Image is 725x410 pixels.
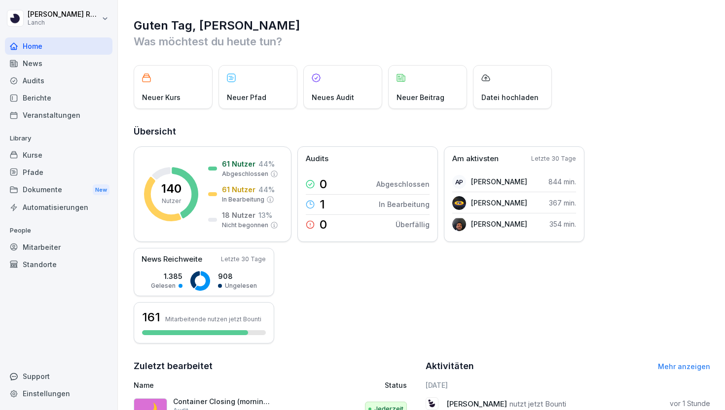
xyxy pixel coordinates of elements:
h2: Aktivitäten [426,359,474,373]
p: Was möchtest du heute tun? [134,34,710,49]
p: 61 Nutzer [222,159,255,169]
p: Audits [306,153,328,165]
p: People [5,223,112,239]
p: 0 [320,178,327,190]
p: Nutzer [162,197,181,205]
p: Neues Audit [312,92,354,102]
p: 44 % [258,184,275,195]
p: 0 [320,219,327,231]
p: 13 % [258,210,272,220]
p: Letzte 30 Tage [221,255,266,264]
span: [PERSON_NAME] [446,399,507,409]
a: Mehr anzeigen [658,362,710,371]
p: Neuer Beitrag [397,92,444,102]
p: Gelesen [151,281,176,290]
p: Überfällig [396,219,430,230]
p: 18 Nutzer [222,210,255,220]
p: Neuer Pfad [227,92,266,102]
h3: 161 [142,309,160,326]
h6: [DATE] [426,380,711,390]
img: g4w5x5mlkjus3ukx1xap2hc0.png [452,196,466,210]
p: Abgeschlossen [376,179,430,189]
p: Name [134,380,308,390]
p: Neuer Kurs [142,92,181,102]
p: In Bearbeitung [222,195,264,204]
p: Am aktivsten [452,153,499,165]
div: AP [452,175,466,189]
a: Standorte [5,256,112,273]
p: In Bearbeitung [379,199,430,209]
p: 844 min. [548,176,576,187]
span: nutzt jetzt Bounti [509,399,566,409]
a: Home [5,37,112,55]
a: Veranstaltungen [5,106,112,124]
h1: Guten Tag, [PERSON_NAME] [134,18,710,34]
h2: Zuletzt bearbeitet [134,359,419,373]
a: Einstellungen [5,385,112,402]
p: Datei hochladen [481,92,539,102]
a: Automatisierungen [5,199,112,216]
img: tuffdpty6lyagsdz77hga43y.png [452,217,466,231]
p: Status [385,380,407,390]
a: Berichte [5,89,112,106]
p: News Reichweite [142,254,202,265]
p: vor 1 Stunde [670,399,710,409]
p: 44 % [258,159,275,169]
p: [PERSON_NAME] [471,219,527,229]
p: Library [5,131,112,146]
p: Ungelesen [225,281,257,290]
a: News [5,55,112,72]
p: 1 [320,199,325,210]
p: 1.385 [151,271,182,281]
h2: Übersicht [134,125,710,138]
p: Mitarbeitende nutzen jetzt Bounti [165,315,261,323]
p: Letzte 30 Tage [531,154,576,163]
div: Dokumente [5,181,112,199]
a: Audits [5,72,112,89]
p: Abgeschlossen [222,170,268,178]
a: Mitarbeiter [5,239,112,256]
div: Support [5,368,112,385]
p: 61 Nutzer [222,184,255,195]
p: 140 [161,183,181,195]
div: New [93,184,109,196]
p: [PERSON_NAME] Rasp [28,10,100,19]
a: Pfade [5,164,112,181]
p: 354 min. [549,219,576,229]
a: Kurse [5,146,112,164]
p: [PERSON_NAME] [471,198,527,208]
p: 367 min. [549,198,576,208]
p: Lanch [28,19,100,26]
p: 908 [218,271,257,281]
a: DokumenteNew [5,181,112,199]
p: Nicht begonnen [222,221,268,230]
p: [PERSON_NAME] [471,176,527,187]
p: Container Closing (morning cleaning) [173,397,272,406]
